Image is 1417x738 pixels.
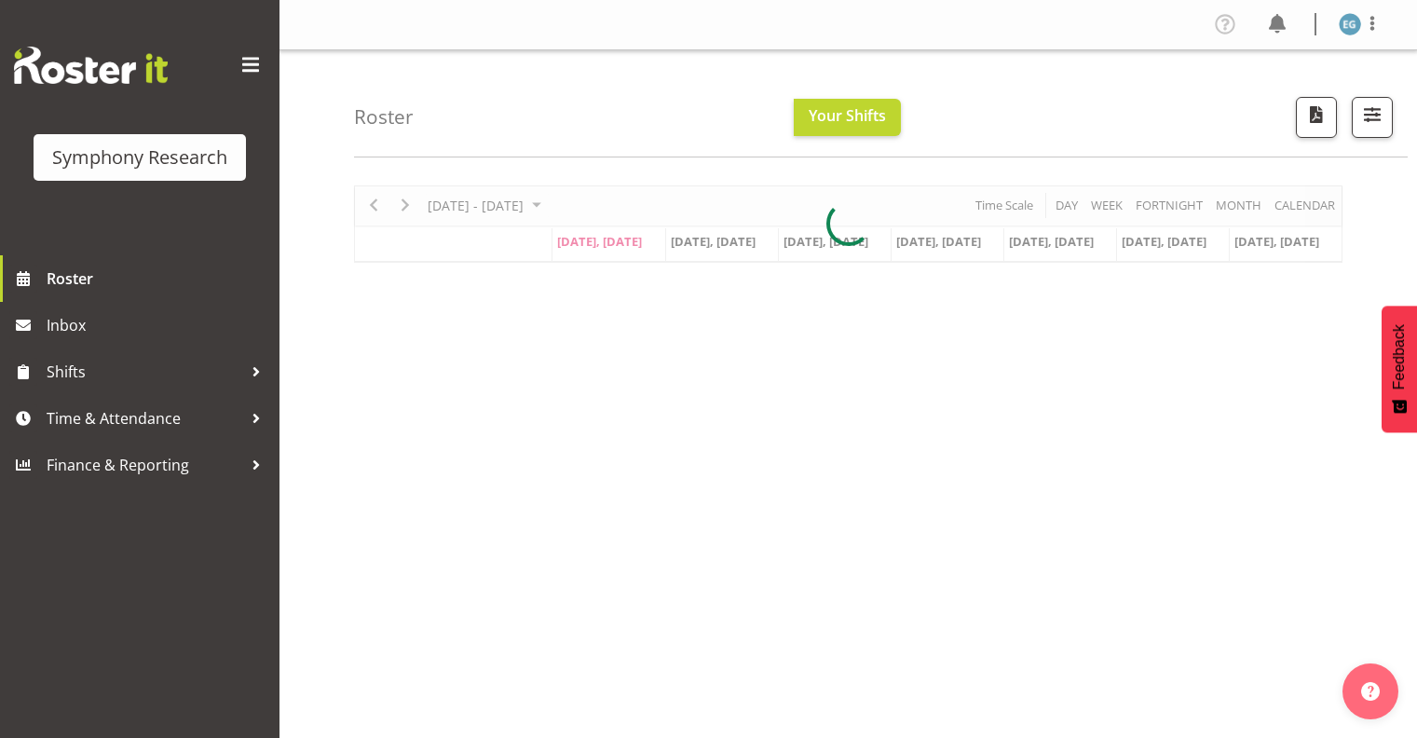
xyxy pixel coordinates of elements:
[47,451,242,479] span: Finance & Reporting
[1391,324,1408,389] span: Feedback
[1296,97,1337,138] button: Download a PDF of the roster according to the set date range.
[47,358,242,386] span: Shifts
[47,404,242,432] span: Time & Attendance
[14,47,168,84] img: Rosterit website logo
[809,105,886,126] span: Your Shifts
[1361,682,1380,701] img: help-xxl-2.png
[52,143,227,171] div: Symphony Research
[1382,306,1417,432] button: Feedback - Show survey
[47,311,270,339] span: Inbox
[1352,97,1393,138] button: Filter Shifts
[1339,13,1361,35] img: evelyn-gray1866.jpg
[794,99,901,136] button: Your Shifts
[47,265,270,293] span: Roster
[354,106,414,128] h4: Roster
